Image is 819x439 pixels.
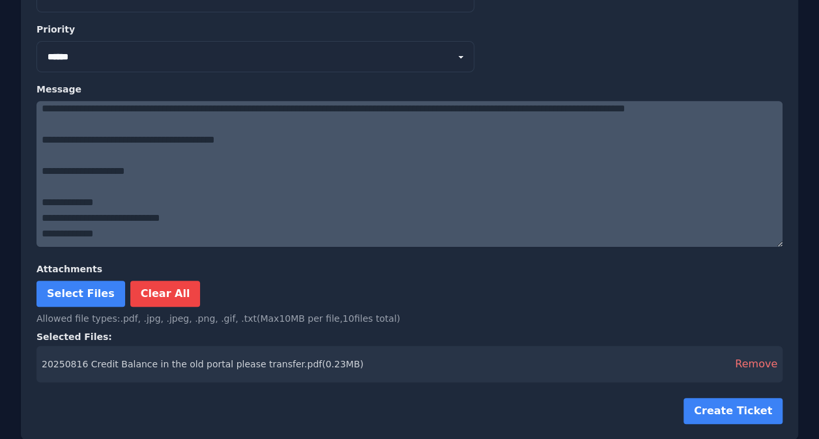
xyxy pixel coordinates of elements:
div: Allowed file types: .pdf, .jpg, .jpeg, .png, .gif, .txt (Max 10 MB per file, 10 files total) [36,312,783,325]
label: Attachments [36,262,783,276]
span: Select Files [47,287,115,300]
button: Remove [735,356,777,372]
label: Message [36,83,783,96]
button: Create Ticket [683,398,783,424]
h4: Selected Files: [36,330,783,343]
button: Clear All [130,281,201,307]
div: 20250816 Credit Balance in the old portal please transfer.pdf ( 0.23 MB) [42,358,364,371]
label: Priority [36,23,783,36]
